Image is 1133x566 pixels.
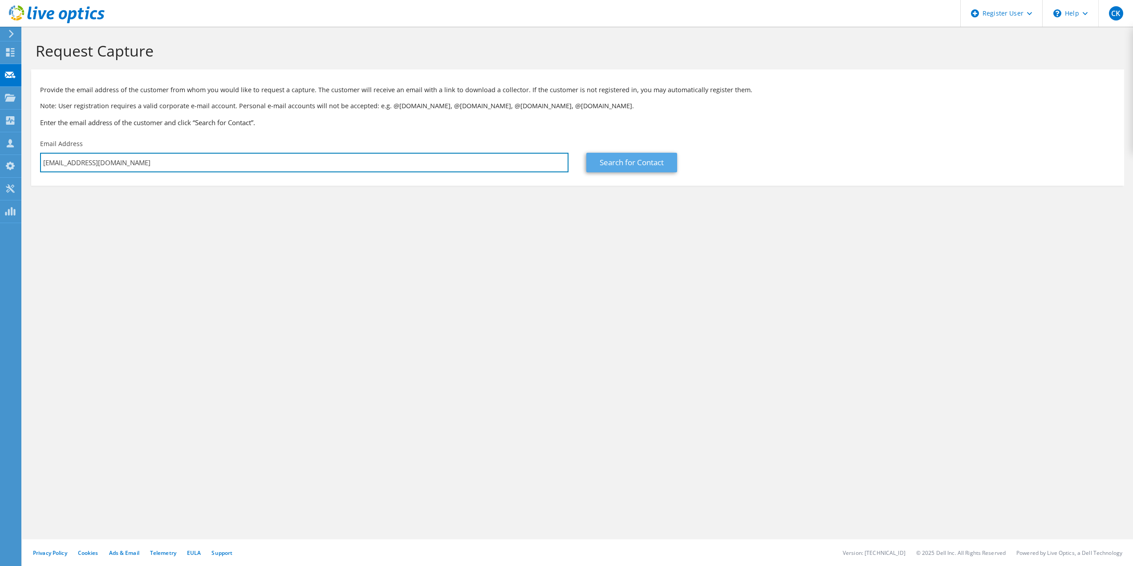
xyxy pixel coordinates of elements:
[1053,9,1061,17] svg: \n
[1016,549,1122,557] li: Powered by Live Optics, a Dell Technology
[187,549,201,557] a: EULA
[150,549,176,557] a: Telemetry
[78,549,98,557] a: Cookies
[843,549,906,557] li: Version: [TECHNICAL_ID]
[586,153,677,172] a: Search for Contact
[40,85,1115,95] p: Provide the email address of the customer from whom you would like to request a capture. The cust...
[1109,6,1123,20] span: CK
[109,549,139,557] a: Ads & Email
[40,139,83,148] label: Email Address
[916,549,1006,557] li: © 2025 Dell Inc. All Rights Reserved
[36,41,1115,60] h1: Request Capture
[33,549,67,557] a: Privacy Policy
[211,549,232,557] a: Support
[40,101,1115,111] p: Note: User registration requires a valid corporate e-mail account. Personal e-mail accounts will ...
[40,118,1115,127] h3: Enter the email address of the customer and click “Search for Contact”.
